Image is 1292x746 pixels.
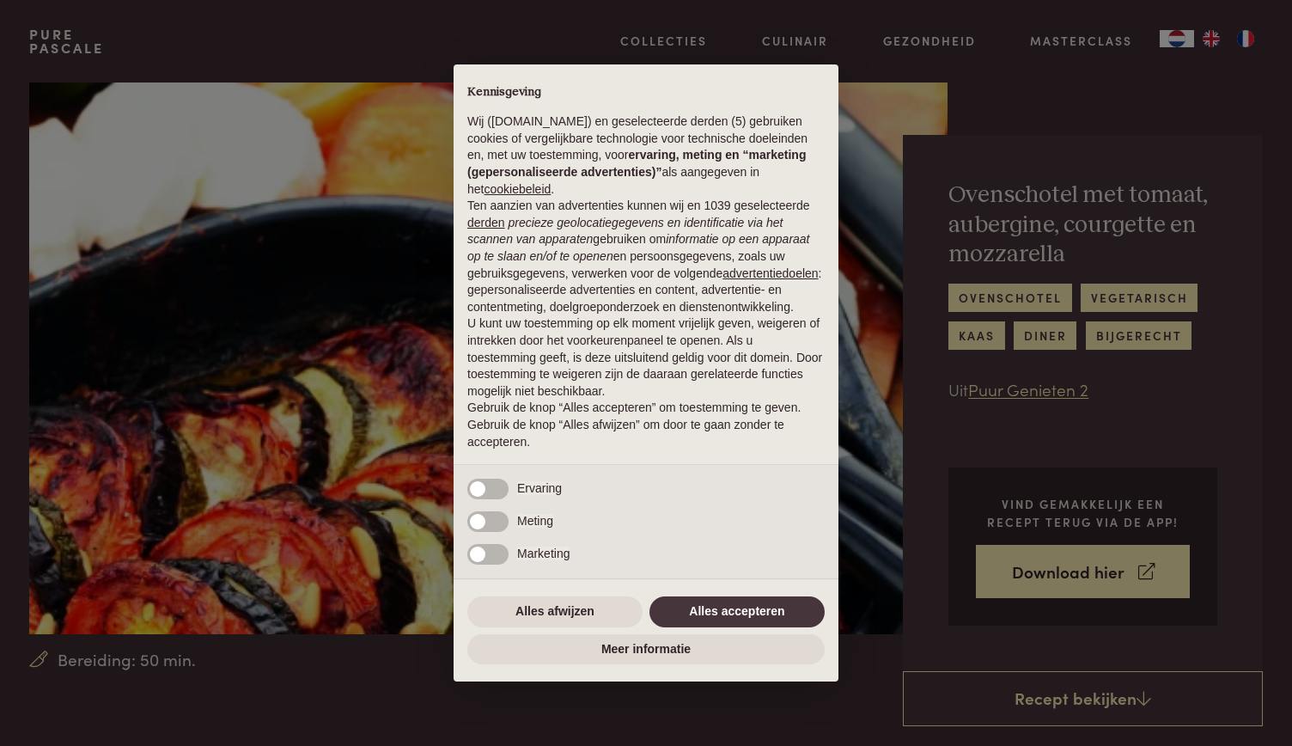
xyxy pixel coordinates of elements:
[467,232,810,263] em: informatie op een apparaat op te slaan en/of te openen
[467,215,505,232] button: derden
[517,547,570,560] span: Marketing
[467,315,825,400] p: U kunt uw toestemming op elk moment vrijelijk geven, weigeren of intrekken door het voorkeurenpan...
[517,514,553,528] span: Meting
[517,481,562,495] span: Ervaring
[467,198,825,315] p: Ten aanzien van advertenties kunnen wij en 1039 geselecteerde gebruiken om en persoonsgegevens, z...
[649,596,825,627] button: Alles accepteren
[467,400,825,450] p: Gebruik de knop “Alles accepteren” om toestemming te geven. Gebruik de knop “Alles afwijzen” om d...
[722,266,818,283] button: advertentiedoelen
[467,596,643,627] button: Alles afwijzen
[467,85,825,101] h2: Kennisgeving
[467,148,806,179] strong: ervaring, meting en “marketing (gepersonaliseerde advertenties)”
[467,634,825,665] button: Meer informatie
[467,113,825,198] p: Wij ([DOMAIN_NAME]) en geselecteerde derden (5) gebruiken cookies of vergelijkbare technologie vo...
[484,182,551,196] a: cookiebeleid
[467,216,783,247] em: precieze geolocatiegegevens en identificatie via het scannen van apparaten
